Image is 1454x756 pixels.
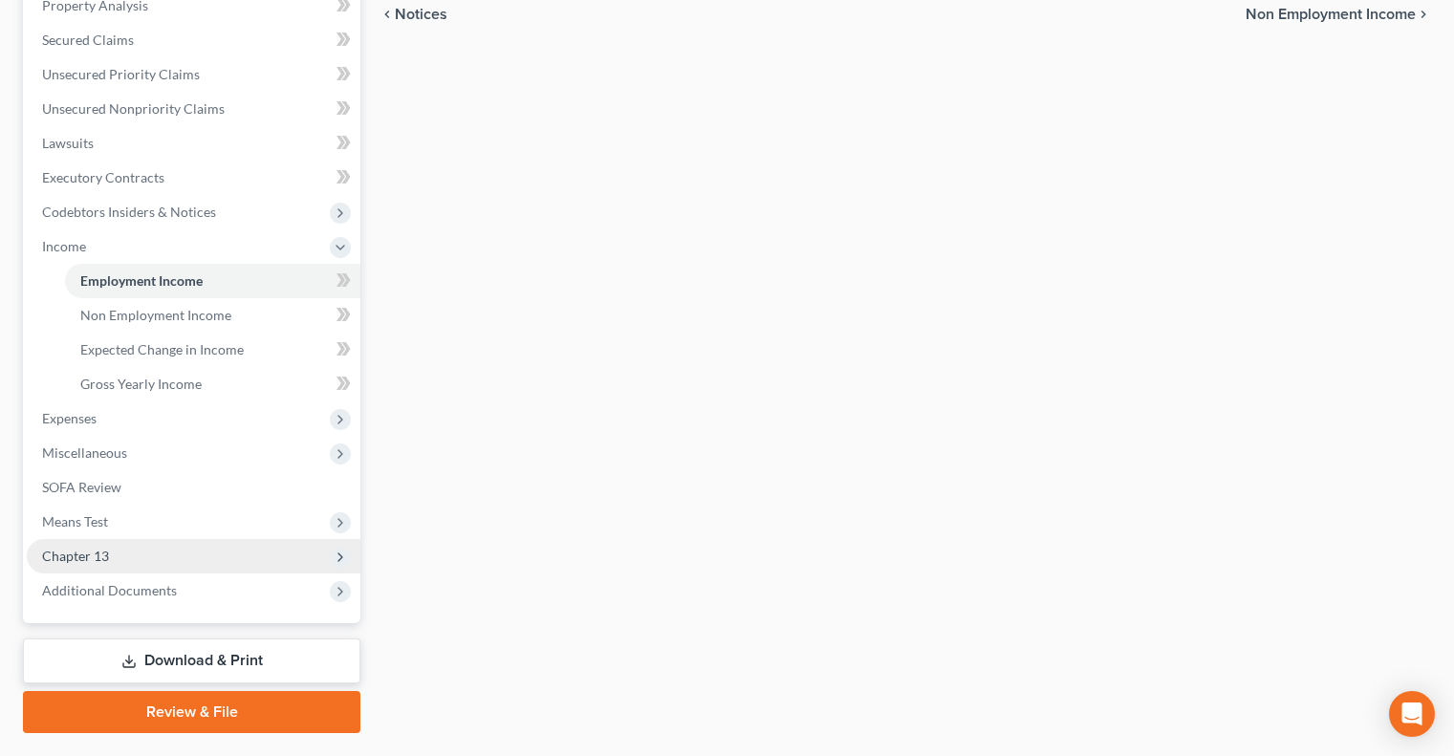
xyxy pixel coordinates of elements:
a: Executory Contracts [27,161,360,195]
span: Unsecured Priority Claims [42,66,200,82]
a: Unsecured Priority Claims [27,57,360,92]
span: Employment Income [80,272,203,289]
a: Download & Print [23,638,360,683]
span: Notices [395,7,447,22]
span: Chapter 13 [42,548,109,564]
button: chevron_left Notices [380,7,447,22]
i: chevron_left [380,7,395,22]
a: Gross Yearly Income [65,367,360,401]
span: Miscellaneous [42,444,127,461]
span: Non Employment Income [1246,7,1416,22]
span: Lawsuits [42,135,94,151]
span: Codebtors Insiders & Notices [42,204,216,220]
a: Non Employment Income [65,298,360,333]
span: Secured Claims [42,32,134,48]
a: SOFA Review [27,470,360,505]
a: Employment Income [65,264,360,298]
a: Unsecured Nonpriority Claims [27,92,360,126]
i: chevron_right [1416,7,1431,22]
button: Non Employment Income chevron_right [1246,7,1431,22]
span: Expenses [42,410,97,426]
span: Income [42,238,86,254]
span: Executory Contracts [42,169,164,185]
a: Lawsuits [27,126,360,161]
a: Expected Change in Income [65,333,360,367]
span: Additional Documents [42,582,177,598]
span: Expected Change in Income [80,341,244,357]
span: Non Employment Income [80,307,231,323]
span: Gross Yearly Income [80,376,202,392]
span: SOFA Review [42,479,121,495]
a: Review & File [23,691,360,733]
span: Unsecured Nonpriority Claims [42,100,225,117]
div: Open Intercom Messenger [1389,691,1435,737]
a: Secured Claims [27,23,360,57]
span: Means Test [42,513,108,529]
